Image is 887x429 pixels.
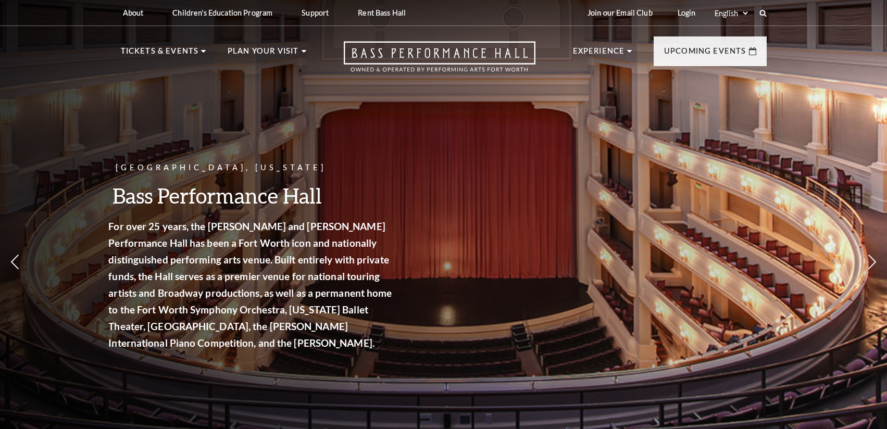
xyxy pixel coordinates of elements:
p: Support [302,8,329,17]
p: Plan Your Visit [228,45,299,64]
h3: Bass Performance Hall [117,182,403,209]
p: [GEOGRAPHIC_DATA], [US_STATE] [117,161,403,174]
p: Upcoming Events [664,45,746,64]
p: Experience [573,45,625,64]
strong: For over 25 years, the [PERSON_NAME] and [PERSON_NAME] Performance Hall has been a Fort Worth ico... [117,220,400,349]
p: Rent Bass Hall [358,8,406,17]
p: Tickets & Events [121,45,199,64]
select: Select: [713,8,749,18]
p: About [123,8,144,17]
p: Children's Education Program [172,8,272,17]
